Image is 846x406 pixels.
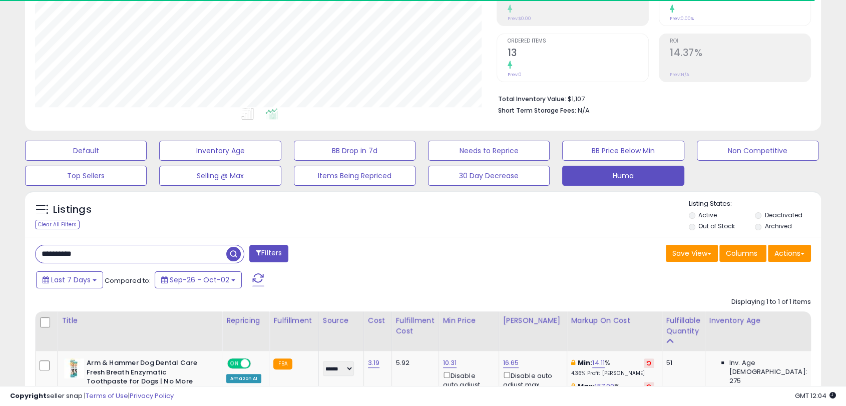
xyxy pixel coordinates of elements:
[428,166,550,186] button: 30 Day Decrease
[368,358,380,368] a: 3.19
[249,359,265,368] span: OFF
[503,370,559,389] div: Disable auto adjust max
[159,141,281,161] button: Inventory Age
[443,315,495,326] div: Min Price
[396,358,431,367] div: 5.92
[670,72,689,78] small: Prev: N/A
[719,245,766,262] button: Columns
[105,276,151,285] span: Compared to:
[795,391,836,400] span: 2025-10-10 12:04 GMT
[25,141,147,161] button: Default
[443,358,457,368] a: 10.31
[698,211,717,219] label: Active
[508,72,522,78] small: Prev: 0
[666,315,701,336] div: Fulfillable Quantity
[130,391,174,400] a: Privacy Policy
[670,16,694,22] small: Prev: 0.00%
[571,315,658,326] div: Markup on Cost
[53,203,92,217] h5: Listings
[578,106,590,115] span: N/A
[498,106,576,115] b: Short Term Storage Fees:
[689,199,821,209] p: Listing States:
[765,222,792,230] label: Archived
[571,358,654,377] div: %
[35,220,80,229] div: Clear All Filters
[318,311,363,351] th: CSV column name: cust_attr_1_Source
[698,222,735,230] label: Out of Stock
[768,245,811,262] button: Actions
[273,315,314,326] div: Fulfillment
[697,141,818,161] button: Non Competitive
[578,358,593,367] b: Min:
[726,248,757,258] span: Columns
[592,358,605,368] a: 14.11
[666,358,697,367] div: 51
[562,166,684,186] button: Hüma
[294,141,415,161] button: BB Drop in 7d
[368,315,387,326] div: Cost
[562,141,684,161] button: BB Price Below Min
[273,358,292,369] small: FBA
[294,166,415,186] button: Items Being Repriced
[765,211,802,219] label: Deactivated
[503,358,519,368] a: 16.65
[226,374,261,383] div: Amazon AI
[508,47,648,61] h2: 13
[170,275,229,285] span: Sep-26 - Oct-02
[729,358,821,376] span: Inv. Age [DEMOGRAPHIC_DATA]:
[571,370,654,377] p: 4.36% Profit [PERSON_NAME]
[508,16,531,22] small: Prev: $0.00
[731,297,811,307] div: Displaying 1 to 1 of 1 items
[670,47,810,61] h2: 14.37%
[503,315,563,326] div: [PERSON_NAME]
[670,39,810,44] span: ROI
[10,391,174,401] div: seller snap | |
[159,166,281,186] button: Selling @ Max
[10,391,47,400] strong: Copyright
[51,275,91,285] span: Last 7 Days
[228,359,241,368] span: ON
[428,141,550,161] button: Needs to Reprice
[567,311,662,351] th: The percentage added to the cost of goods (COGS) that forms the calculator for Min & Max prices.
[249,245,288,262] button: Filters
[323,315,359,326] div: Source
[666,245,718,262] button: Save View
[25,166,147,186] button: Top Sellers
[443,370,491,399] div: Disable auto adjust min
[64,358,84,378] img: 41NCTQGSk9L._SL40_.jpg
[86,391,128,400] a: Terms of Use
[226,315,265,326] div: Repricing
[498,92,803,104] li: $1,107
[396,315,435,336] div: Fulfillment Cost
[155,271,242,288] button: Sep-26 - Oct-02
[709,315,824,326] div: Inventory Age
[508,39,648,44] span: Ordered Items
[36,271,103,288] button: Last 7 Days
[62,315,218,326] div: Title
[498,95,566,103] b: Total Inventory Value:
